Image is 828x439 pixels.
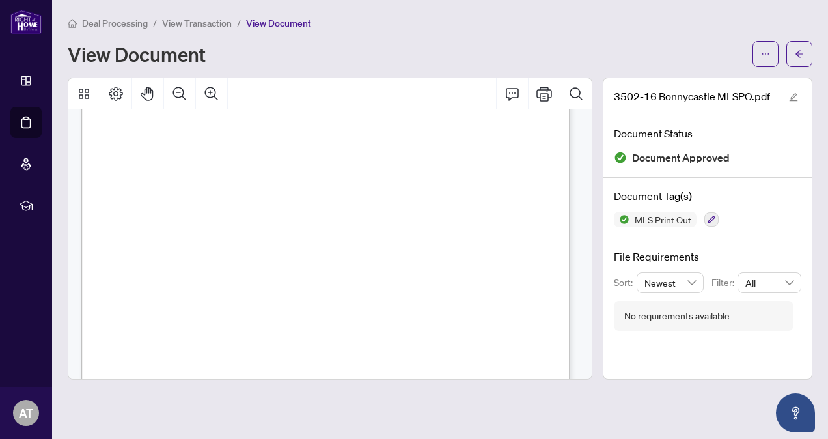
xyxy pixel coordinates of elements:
[632,149,730,167] span: Document Approved
[68,44,206,64] h1: View Document
[614,151,627,164] img: Document Status
[237,16,241,31] li: /
[82,18,148,29] span: Deal Processing
[624,309,730,323] div: No requirements available
[711,276,738,290] p: Filter:
[19,404,33,422] span: AT
[795,50,804,59] span: arrow-left
[10,10,42,34] img: logo
[614,212,629,227] img: Status Icon
[153,16,157,31] li: /
[629,215,697,224] span: MLS Print Out
[614,276,637,290] p: Sort:
[246,18,311,29] span: View Document
[789,92,798,102] span: edit
[776,393,815,432] button: Open asap
[614,188,801,204] h4: Document Tag(s)
[162,18,232,29] span: View Transaction
[761,50,770,59] span: ellipsis
[68,19,77,28] span: home
[644,273,697,292] span: Newest
[614,126,801,141] h4: Document Status
[745,273,793,292] span: All
[614,249,801,264] h4: File Requirements
[614,89,770,104] span: 3502-16 Bonnycastle MLSPO.pdf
